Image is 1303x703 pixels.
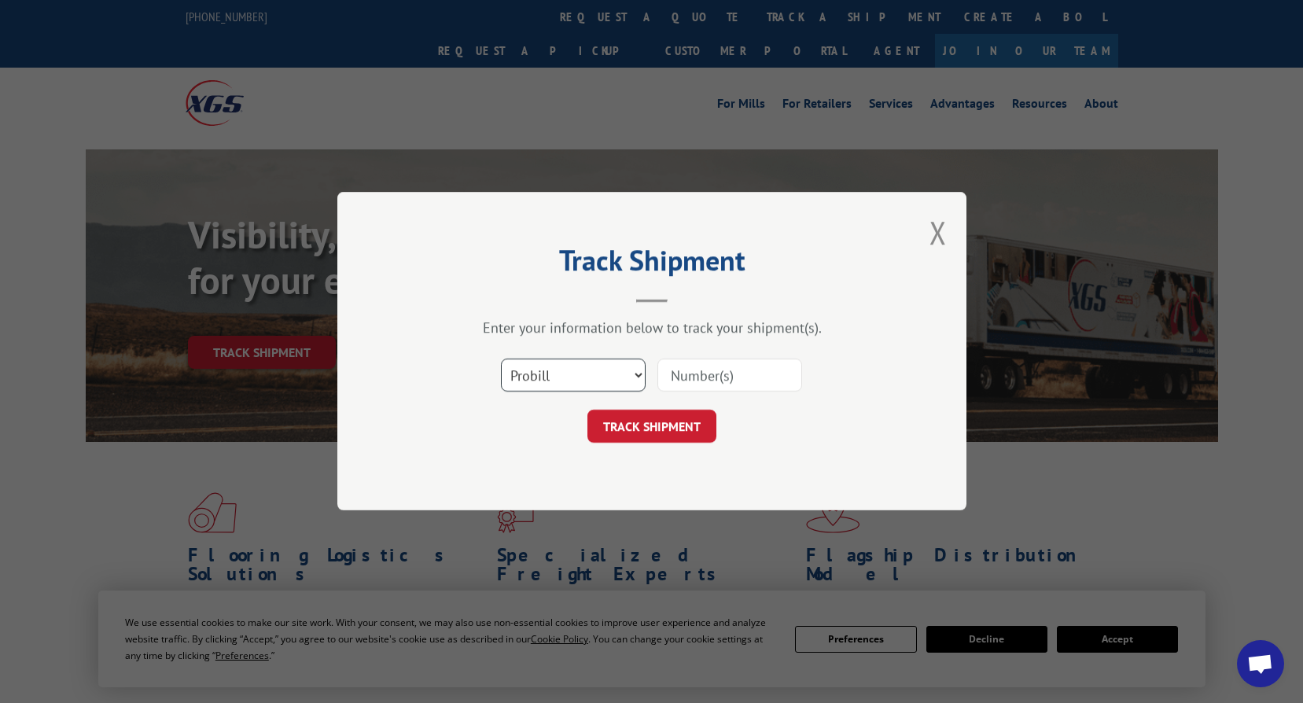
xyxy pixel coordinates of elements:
button: Close modal [929,212,947,253]
input: Number(s) [657,359,802,392]
button: TRACK SHIPMENT [587,410,716,444]
div: Open chat [1237,640,1284,687]
div: Enter your information below to track your shipment(s). [416,319,888,337]
h2: Track Shipment [416,249,888,279]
